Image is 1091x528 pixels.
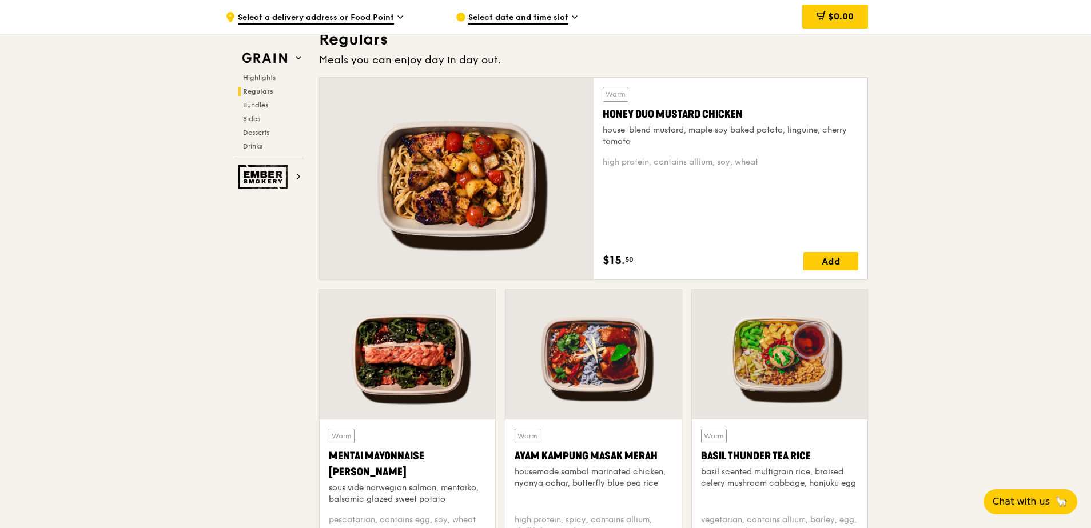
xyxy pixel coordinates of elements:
[329,429,355,443] div: Warm
[329,448,486,480] div: Mentai Mayonnaise [PERSON_NAME]
[701,429,727,443] div: Warm
[1054,495,1068,509] span: 🦙
[515,466,672,489] div: housemade sambal marinated chicken, nyonya achar, butterfly blue pea rice
[701,466,858,489] div: basil scented multigrain rice, braised celery mushroom cabbage, hanjuku egg
[243,142,262,150] span: Drinks
[243,129,269,137] span: Desserts
[603,106,858,122] div: Honey Duo Mustard Chicken
[984,489,1077,514] button: Chat with us🦙
[828,11,854,22] span: $0.00
[515,448,672,464] div: Ayam Kampung Masak Merah
[603,157,858,168] div: high protein, contains allium, soy, wheat
[603,87,628,102] div: Warm
[603,125,858,147] div: house-blend mustard, maple soy baked potato, linguine, cherry tomato
[993,495,1050,509] span: Chat with us
[243,115,260,123] span: Sides
[319,52,868,68] div: Meals you can enjoy day in day out.
[329,482,486,505] div: sous vide norwegian salmon, mentaiko, balsamic glazed sweet potato
[243,87,273,95] span: Regulars
[603,252,625,269] span: $15.
[468,12,568,25] span: Select date and time slot
[625,255,634,264] span: 50
[243,101,268,109] span: Bundles
[803,252,858,270] div: Add
[243,74,276,82] span: Highlights
[238,165,291,189] img: Ember Smokery web logo
[515,429,540,443] div: Warm
[238,48,291,69] img: Grain web logo
[238,12,394,25] span: Select a delivery address or Food Point
[701,448,858,464] div: Basil Thunder Tea Rice
[319,29,868,50] h3: Regulars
